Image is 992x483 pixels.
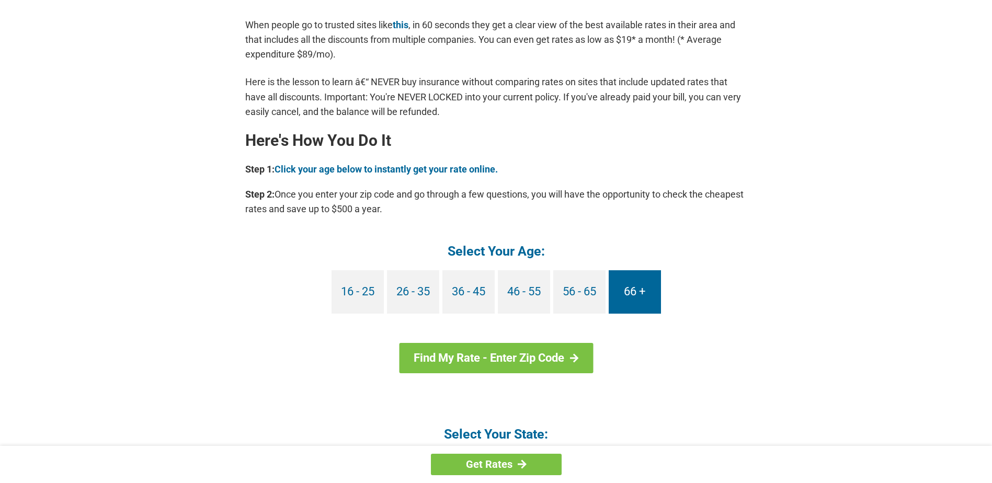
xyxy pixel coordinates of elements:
a: 46 - 55 [498,270,550,314]
b: Step 2: [245,189,275,200]
h4: Select Your Age: [245,243,747,260]
a: 56 - 65 [553,270,606,314]
p: When people go to trusted sites like , in 60 seconds they get a clear view of the best available ... [245,18,747,62]
a: Get Rates [431,454,562,475]
a: 36 - 45 [442,270,495,314]
b: Step 1: [245,164,275,175]
a: this [393,19,408,30]
a: Find My Rate - Enter Zip Code [399,343,593,373]
h4: Select Your State: [245,425,747,443]
a: Click your age below to instantly get your rate online. [275,164,498,175]
p: Once you enter your zip code and go through a few questions, you will have the opportunity to che... [245,187,747,216]
a: 66 + [609,270,661,314]
a: 16 - 25 [332,270,384,314]
h2: Here's How You Do It [245,132,747,149]
a: 26 - 35 [387,270,439,314]
p: Here is the lesson to learn â€“ NEVER buy insurance without comparing rates on sites that include... [245,75,747,119]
